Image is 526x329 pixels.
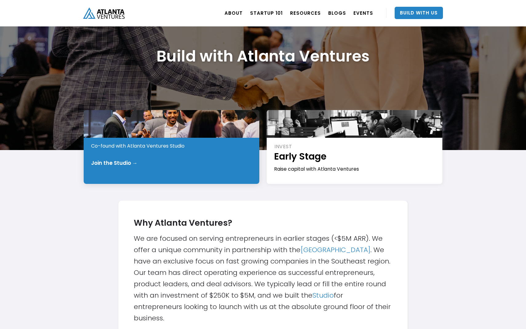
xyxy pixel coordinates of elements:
h1: Build with Atlanta Ventures [157,47,369,65]
a: INVESTEarly StageRaise capital with Atlanta Ventures [267,110,442,184]
a: Build With Us [395,7,443,19]
div: INVEST [274,143,436,150]
div: Raise capital with Atlanta Ventures [274,166,436,172]
div: Join the Studio → [91,160,137,166]
a: ABOUT [225,4,243,22]
a: RESOURCES [290,4,321,22]
a: BLOGS [328,4,346,22]
div: We are focused on serving entrepreneurs in earlier stages (<$5M ARR). We offer a unique community... [134,213,392,324]
a: STARTPre-IdeaCo-found with Atlanta Ventures StudioJoin the Studio → [84,110,259,184]
a: [GEOGRAPHIC_DATA] [301,245,370,255]
div: Co-found with Atlanta Ventures Studio [91,143,253,149]
a: EVENTS [353,4,373,22]
a: Startup 101 [250,4,283,22]
h1: Pre-Idea [91,127,253,140]
a: Studio [313,291,334,300]
h1: Early Stage [274,150,436,163]
strong: Why Atlanta Ventures? [134,217,232,228]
